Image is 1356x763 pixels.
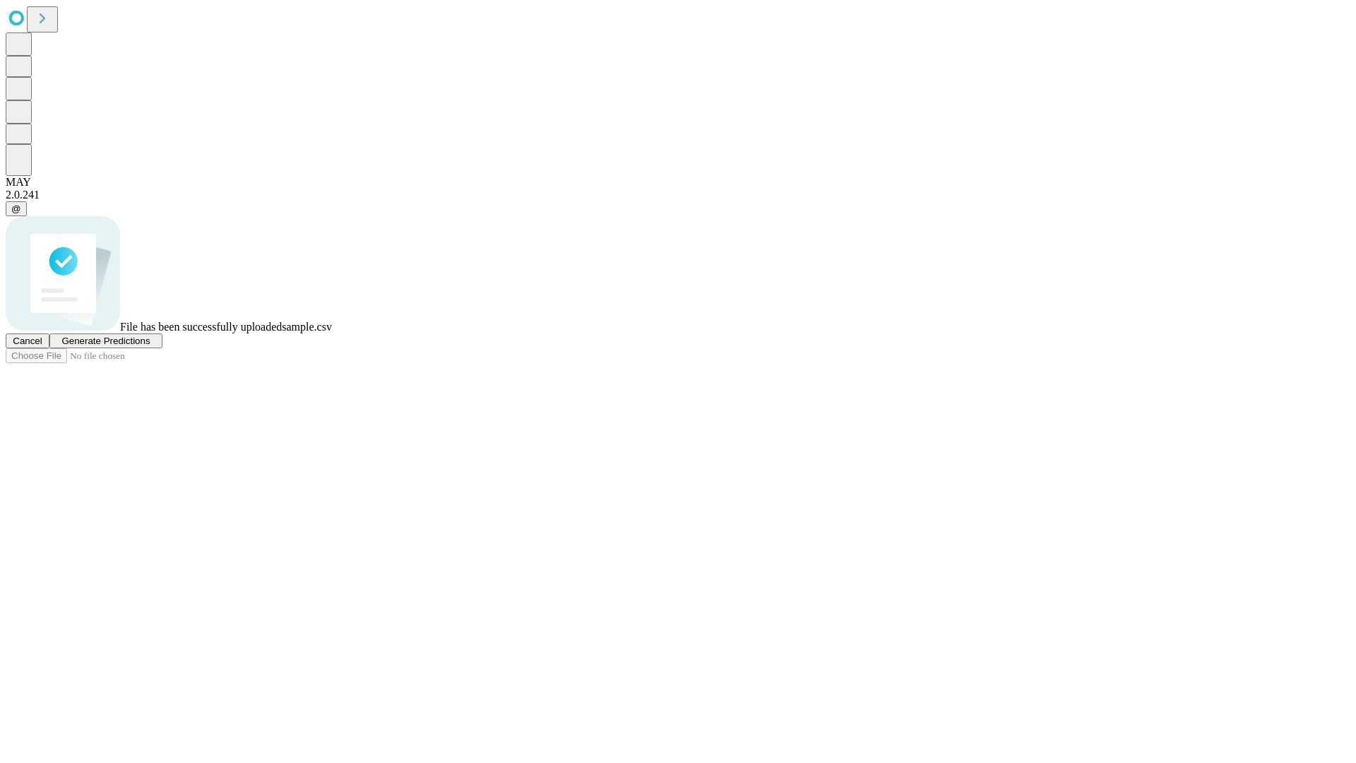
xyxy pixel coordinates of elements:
div: MAY [6,176,1350,189]
div: 2.0.241 [6,189,1350,201]
span: sample.csv [282,321,332,333]
button: Generate Predictions [49,333,162,348]
span: Generate Predictions [61,336,150,346]
button: Cancel [6,333,49,348]
span: File has been successfully uploaded [120,321,282,333]
span: @ [11,203,21,214]
button: @ [6,201,27,216]
span: Cancel [13,336,42,346]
